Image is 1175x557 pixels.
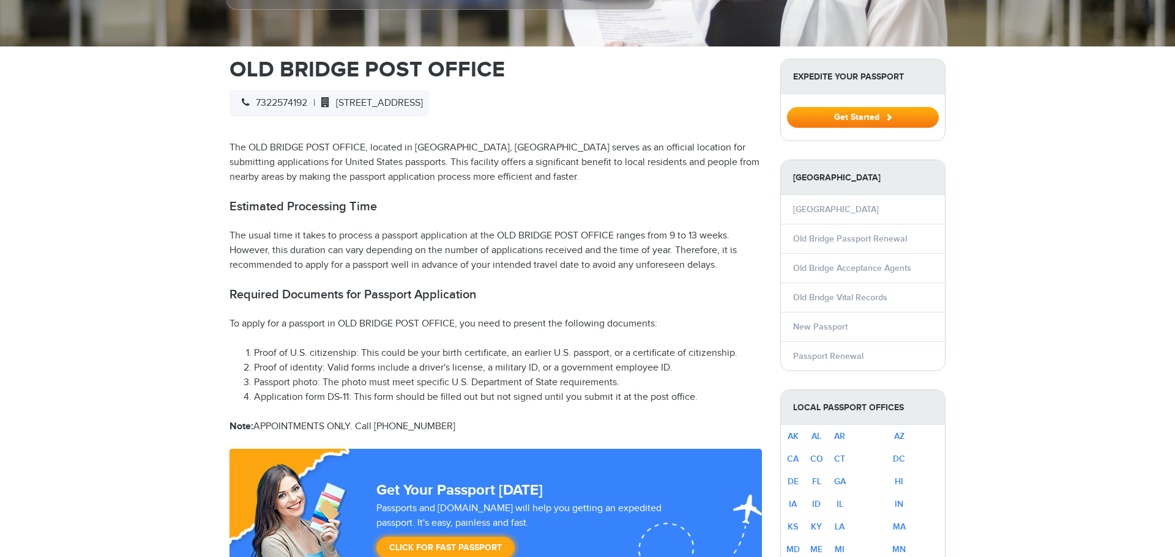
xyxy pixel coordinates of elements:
strong: Expedite Your Passport [781,59,945,94]
p: To apply for a passport in OLD BRIDGE POST OFFICE, you need to present the following documents: [229,317,762,331]
a: CO [810,454,823,464]
a: AL [811,431,821,441]
a: GA [834,476,846,487]
a: KS [788,522,798,532]
strong: Local Passport Offices [781,390,945,425]
a: IL [837,499,843,509]
li: Passport photo: The photo must meet specific U.S. Department of State requirements. [254,375,762,390]
a: Old Bridge Vital Records [793,292,887,303]
li: Application form DS-11: This form should be filled out but not signed until you submit it at the ... [254,390,762,405]
a: CA [787,454,799,464]
a: MD [786,544,800,555]
a: ME [810,544,822,555]
a: MN [892,544,906,555]
a: Passport Renewal [793,351,864,361]
span: [STREET_ADDRESS] [315,97,423,109]
a: MA [893,522,906,532]
a: DC [893,454,905,464]
li: Proof of identity: Valid forms include a driver's license, a military ID, or a government employe... [254,361,762,375]
a: DE [788,476,799,487]
h1: OLD BRIDGE POST OFFICE [229,59,762,81]
p: APPOINTMENTS ONLY. Call [PHONE_NUMBER] [229,419,762,434]
strong: [GEOGRAPHIC_DATA] [781,160,945,195]
a: AR [834,431,845,441]
span: 7322574192 [236,97,307,109]
button: Get Started [787,107,939,128]
a: New Passport [793,322,848,332]
a: Get Started [787,112,939,122]
p: The OLD BRIDGE POST OFFICE, located in [GEOGRAPHIC_DATA], [GEOGRAPHIC_DATA] serves as an official... [229,141,762,185]
strong: Note: [229,421,253,432]
a: IN [895,499,903,509]
a: Old Bridge Passport Renewal [793,234,907,244]
h2: Estimated Processing Time [229,199,762,214]
a: [GEOGRAPHIC_DATA] [793,204,879,215]
div: | [229,90,429,117]
strong: Get Your Passport [DATE] [376,481,543,499]
a: KY [811,522,822,532]
a: LA [835,522,845,532]
a: AK [788,431,799,441]
a: Old Bridge Acceptance Agents [793,263,911,273]
a: FL [812,476,821,487]
a: AZ [894,431,905,441]
a: CT [834,454,845,464]
a: MI [835,544,845,555]
a: HI [895,476,903,487]
p: The usual time it takes to process a passport application at the OLD BRIDGE POST OFFICE ranges fr... [229,229,762,273]
a: ID [812,499,821,509]
a: IA [789,499,797,509]
h2: Required Documents for Passport Application [229,287,762,302]
li: Proof of U.S. citizenship: This could be your birth certificate, an earlier U.S. passport, or a c... [254,346,762,361]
